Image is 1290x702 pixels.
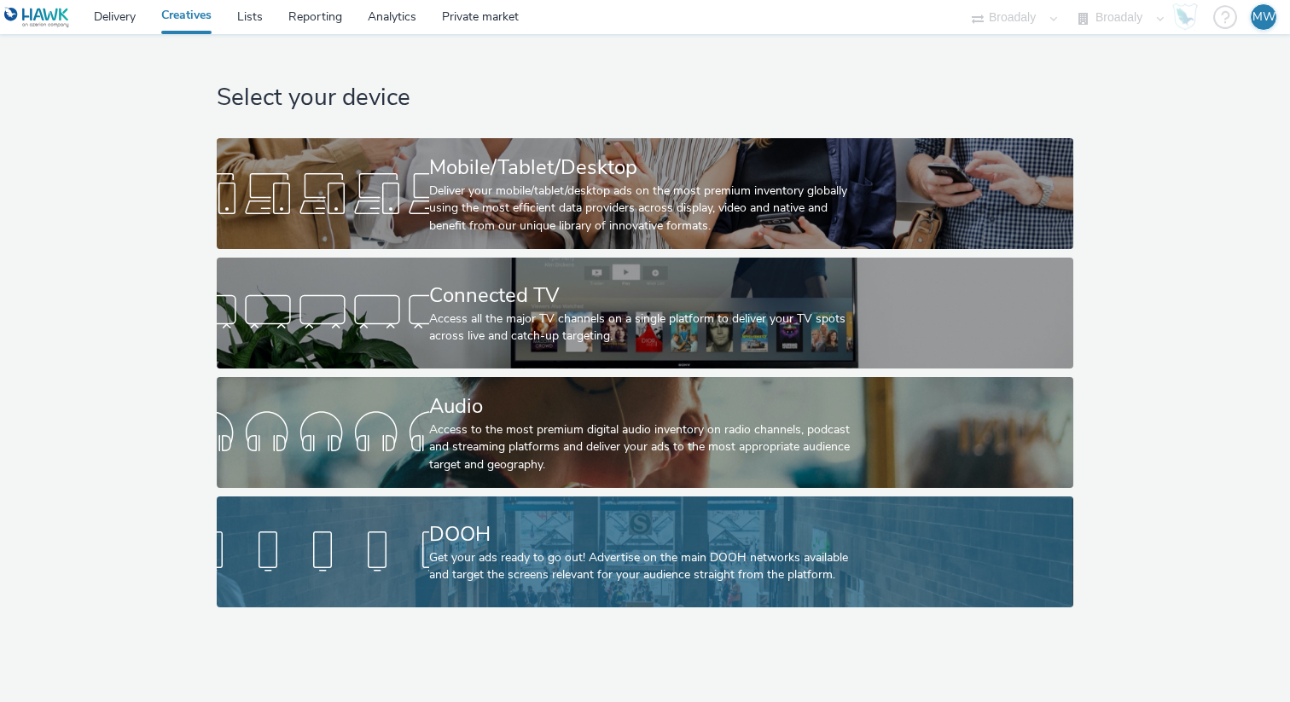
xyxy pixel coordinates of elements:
[4,7,70,28] img: undefined Logo
[429,421,854,473] div: Access to the most premium digital audio inventory on radio channels, podcast and streaming platf...
[429,392,854,421] div: Audio
[429,281,854,310] div: Connected TV
[217,82,1072,114] h1: Select your device
[217,377,1072,488] a: AudioAccess to the most premium digital audio inventory on radio channels, podcast and streaming ...
[429,153,854,183] div: Mobile/Tablet/Desktop
[217,496,1072,607] a: DOOHGet your ads ready to go out! Advertise on the main DOOH networks available and target the sc...
[217,138,1072,249] a: Mobile/Tablet/DesktopDeliver your mobile/tablet/desktop ads on the most premium inventory globall...
[217,258,1072,368] a: Connected TVAccess all the major TV channels on a single platform to deliver your TV spots across...
[429,519,854,549] div: DOOH
[1172,3,1198,31] img: Hawk Academy
[429,310,854,345] div: Access all the major TV channels on a single platform to deliver your TV spots across live and ca...
[429,183,854,235] div: Deliver your mobile/tablet/desktop ads on the most premium inventory globally using the most effi...
[1252,4,1275,30] div: MW
[1172,3,1205,31] a: Hawk Academy
[429,549,854,584] div: Get your ads ready to go out! Advertise on the main DOOH networks available and target the screen...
